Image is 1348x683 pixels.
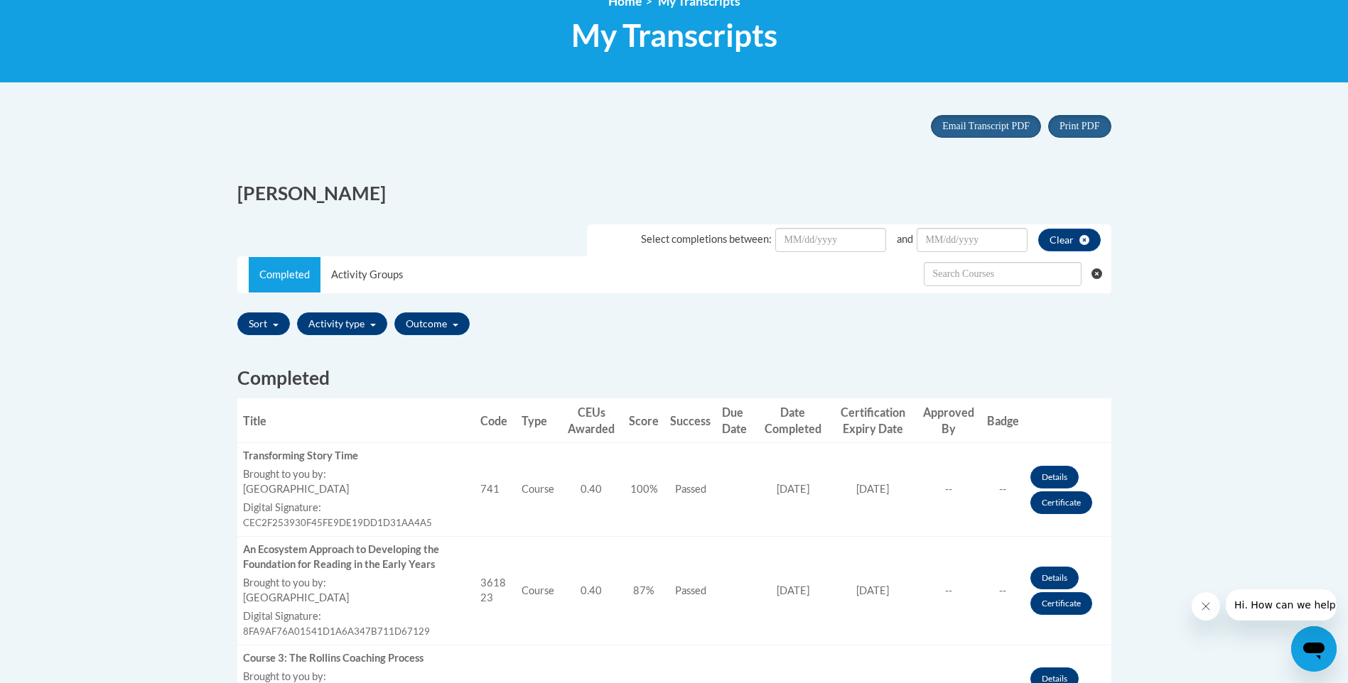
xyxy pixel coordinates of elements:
[1192,592,1220,621] iframe: Close message
[1038,229,1101,251] button: clear
[9,10,115,21] span: Hi. How can we help?
[243,609,469,624] label: Digital Signature:
[829,398,916,443] th: Certification Expiry Date
[924,262,1082,286] input: Search Withdrawn Transcripts
[917,228,1028,252] input: Date Input
[516,443,560,537] td: Course
[320,257,414,293] a: Activity Groups
[777,584,809,596] span: [DATE]
[243,576,469,591] label: Brought to you by:
[856,483,889,495] span: [DATE]
[1291,626,1337,672] iframe: Button to launch messaging window
[1226,589,1337,621] iframe: Message from company
[664,398,716,443] th: Success
[716,398,757,443] th: Due Date
[931,115,1041,138] button: Email Transcript PDF
[243,501,469,515] label: Digital Signature:
[1030,466,1079,488] a: Details button
[566,482,618,497] div: 0.40
[664,443,716,537] td: Passed
[243,651,469,666] div: Course 3: The Rollins Coaching Process
[243,542,469,572] div: An Ecosystem Approach to Developing the Foundation for Reading in the Early Years
[566,584,618,599] div: 0.40
[243,467,469,482] label: Brought to you by:
[1025,398,1111,443] th: Actions
[856,584,889,596] span: [DATE]
[394,312,470,335] button: Outcome
[633,584,654,596] span: 87%
[516,537,560,645] td: Course
[1030,491,1092,514] a: Certificate
[916,443,981,537] td: --
[560,398,623,443] th: CEUs Awarded
[981,537,1025,645] td: --
[243,591,349,603] span: [GEOGRAPHIC_DATA]
[237,180,664,207] h2: [PERSON_NAME]
[942,121,1030,131] span: Email Transcript PDF
[1030,592,1092,615] a: Certificate
[630,483,658,495] span: 100%
[243,483,349,495] span: [GEOGRAPHIC_DATA]
[1091,257,1111,291] button: Clear searching
[757,398,829,443] th: Date Completed
[516,398,560,443] th: Type
[664,537,716,645] td: Passed
[243,625,430,637] span: 8FA9AF76A01541D1A6A347B711D67129
[1030,567,1079,589] a: Details button
[243,449,469,464] div: Transforming Story Time
[237,312,290,335] button: Sort
[1059,121,1099,131] span: Print PDF
[1025,443,1111,537] td: Actions
[981,398,1025,443] th: Badge
[571,16,777,54] span: My Transcripts
[237,398,475,443] th: Title
[237,365,1111,391] h2: Completed
[897,233,913,245] span: and
[777,483,809,495] span: [DATE]
[916,537,981,645] td: --
[1025,537,1111,645] td: Actions
[249,257,320,293] a: Completed
[916,398,981,443] th: Approved By
[641,233,772,245] span: Select completions between:
[775,228,886,252] input: Date Input
[475,537,516,645] td: 361823
[475,443,516,537] td: 741
[981,443,1025,537] td: --
[243,517,432,528] span: CEC2F253930F45FE9DE19DD1D31AA4A5
[1048,115,1111,138] button: Print PDF
[297,312,387,335] button: Activity type
[475,398,516,443] th: Code
[623,398,664,443] th: Score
